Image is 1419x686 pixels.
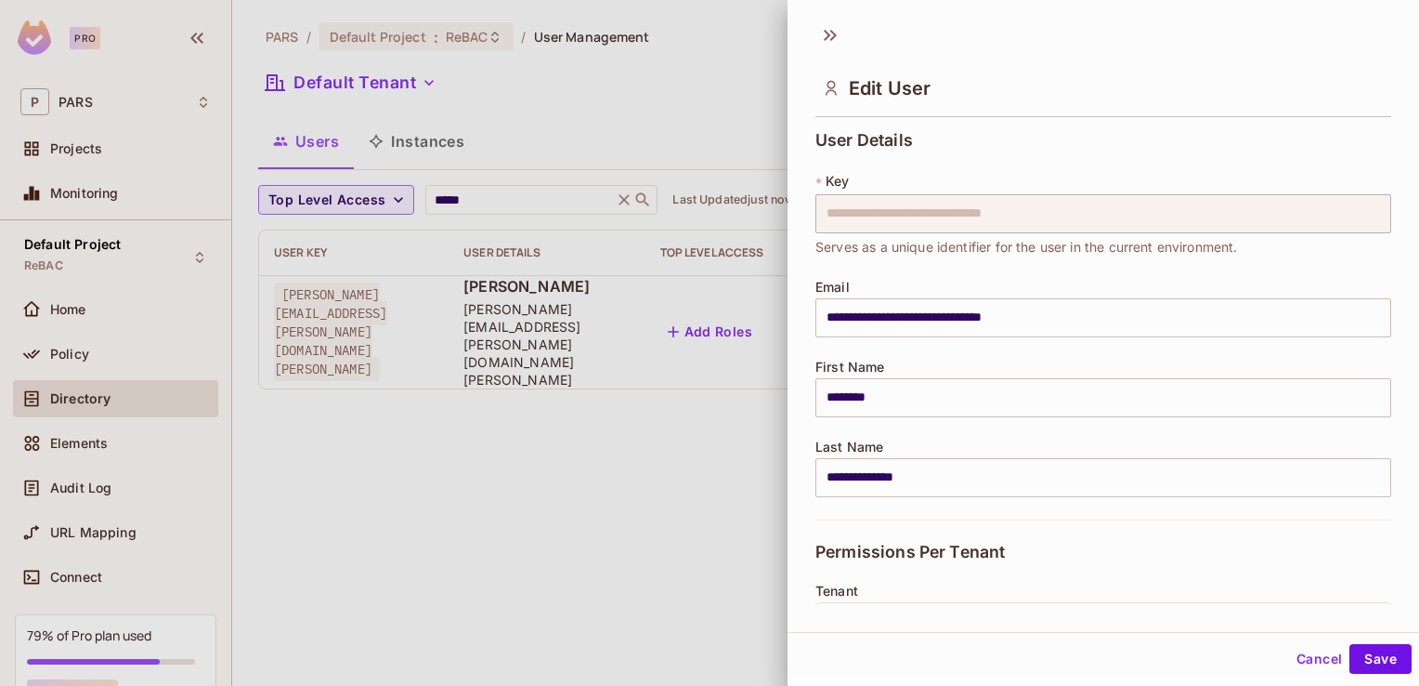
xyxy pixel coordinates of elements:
span: Edit User [849,77,931,99]
span: First Name [815,360,885,375]
span: Serves as a unique identifier for the user in the current environment. [815,237,1238,257]
button: Cancel [1289,644,1349,674]
button: Save [1349,644,1412,674]
span: Key [826,174,849,189]
button: Default Tenant [815,602,1391,641]
span: Tenant [815,584,858,599]
span: Permissions Per Tenant [815,543,1005,561]
span: User Details [815,131,913,150]
span: Last Name [815,440,883,455]
span: Email [815,280,850,295]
